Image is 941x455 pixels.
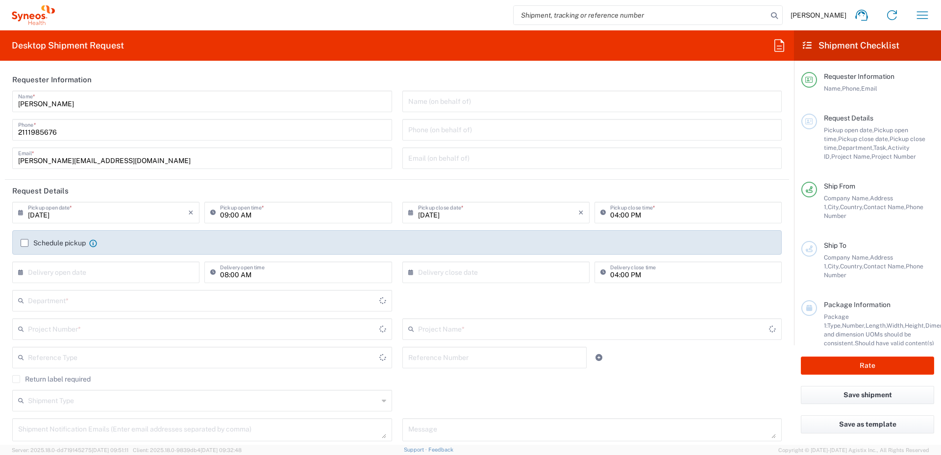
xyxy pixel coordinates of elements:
[873,144,888,151] span: Task,
[887,322,905,329] span: Width,
[824,301,891,309] span: Package Information
[838,144,873,151] span: Department,
[188,205,194,220] i: ×
[871,153,916,160] span: Project Number
[864,203,906,211] span: Contact Name,
[840,203,864,211] span: Country,
[21,239,86,247] label: Schedule pickup
[838,135,890,143] span: Pickup close date,
[200,447,242,453] span: [DATE] 09:32:48
[404,447,428,453] a: Support
[133,447,242,453] span: Client: 2025.18.0-9839db4
[842,85,861,92] span: Phone,
[824,85,842,92] span: Name,
[824,254,870,261] span: Company Name,
[778,446,929,455] span: Copyright © [DATE]-[DATE] Agistix Inc., All Rights Reserved
[578,205,584,220] i: ×
[824,182,855,190] span: Ship From
[861,85,877,92] span: Email
[827,322,842,329] span: Type,
[12,447,128,453] span: Server: 2025.18.0-dd719145275
[801,357,934,375] button: Rate
[803,40,899,51] h2: Shipment Checklist
[428,447,453,453] a: Feedback
[831,153,871,160] span: Project Name,
[592,351,606,364] a: Add Reference
[824,114,873,122] span: Request Details
[824,72,894,80] span: Requester Information
[855,339,934,347] span: Should have valid content(s)
[824,313,849,329] span: Package 1:
[828,263,840,270] span: City,
[824,241,846,249] span: Ship To
[905,322,925,329] span: Height,
[12,186,69,196] h2: Request Details
[801,415,934,433] button: Save as template
[12,375,91,383] label: Return label required
[92,447,128,453] span: [DATE] 09:51:11
[791,11,846,20] span: [PERSON_NAME]
[12,40,124,51] h2: Desktop Shipment Request
[842,322,866,329] span: Number,
[801,386,934,404] button: Save shipment
[828,203,840,211] span: City,
[824,194,870,202] span: Company Name,
[12,75,92,85] h2: Requester Information
[824,126,874,134] span: Pickup open date,
[840,263,864,270] span: Country,
[866,322,887,329] span: Length,
[864,263,906,270] span: Contact Name,
[514,6,768,24] input: Shipment, tracking or reference number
